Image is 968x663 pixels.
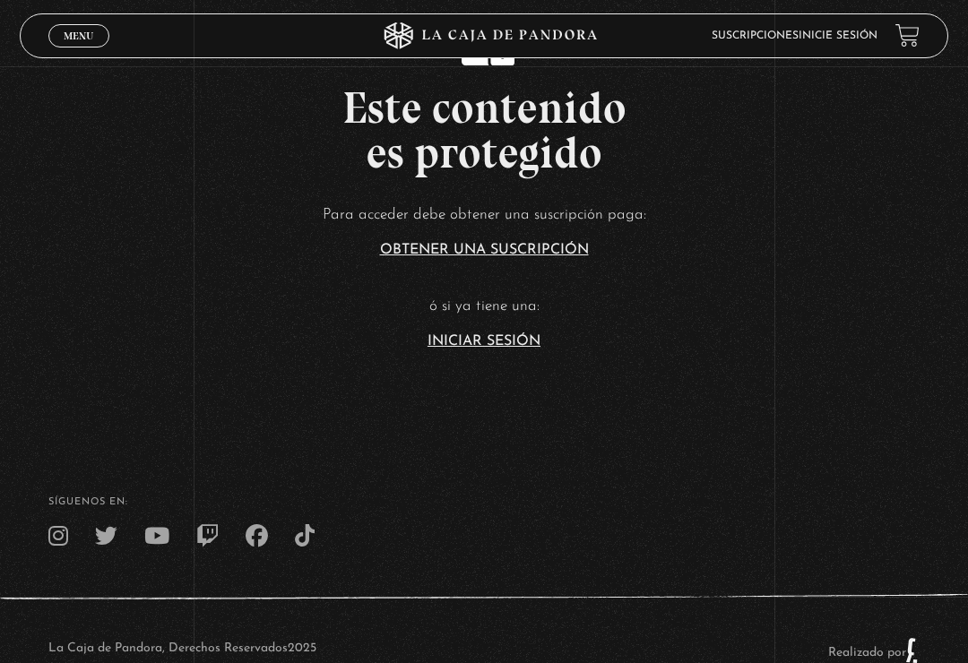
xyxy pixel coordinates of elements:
[380,243,589,257] a: Obtener una suscripción
[828,646,920,659] a: Realizado por
[895,23,920,47] a: View your shopping cart
[799,30,877,41] a: Inicie sesión
[58,46,100,58] span: Cerrar
[712,30,799,41] a: Suscripciones
[428,334,540,349] a: Iniciar Sesión
[48,497,920,507] h4: SÍguenos en:
[64,30,93,41] span: Menu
